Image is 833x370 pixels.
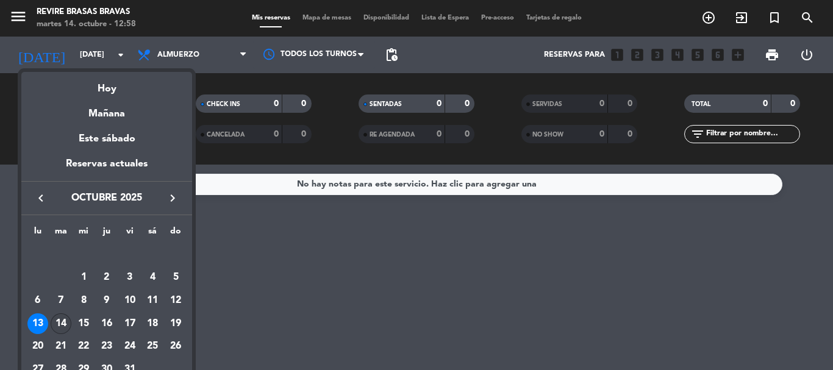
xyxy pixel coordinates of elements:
td: 22 de octubre de 2025 [72,335,95,358]
div: 9 [96,290,117,311]
i: keyboard_arrow_right [165,191,180,205]
div: 5 [165,267,186,288]
div: 24 [120,336,140,357]
td: 19 de octubre de 2025 [164,312,187,335]
th: miércoles [72,224,95,243]
td: 26 de octubre de 2025 [164,335,187,358]
div: 22 [73,336,94,357]
td: 4 de octubre de 2025 [141,266,165,290]
i: keyboard_arrow_left [34,191,48,205]
td: 10 de octubre de 2025 [118,289,141,312]
div: 14 [51,313,71,334]
div: 8 [73,290,94,311]
button: keyboard_arrow_right [162,190,184,206]
td: 20 de octubre de 2025 [26,335,49,358]
td: 5 de octubre de 2025 [164,266,187,290]
td: 25 de octubre de 2025 [141,335,165,358]
td: 11 de octubre de 2025 [141,289,165,312]
td: 12 de octubre de 2025 [164,289,187,312]
td: 8 de octubre de 2025 [72,289,95,312]
div: 20 [27,336,48,357]
div: 15 [73,313,94,334]
td: 1 de octubre de 2025 [72,266,95,290]
div: 23 [96,336,117,357]
th: viernes [118,224,141,243]
div: 4 [142,267,163,288]
div: Este sábado [21,122,192,156]
div: 13 [27,313,48,334]
th: martes [49,224,73,243]
td: 17 de octubre de 2025 [118,312,141,335]
div: 1 [73,267,94,288]
div: Reservas actuales [21,156,192,181]
button: keyboard_arrow_left [30,190,52,206]
div: Mañana [21,97,192,122]
div: 21 [51,336,71,357]
div: 25 [142,336,163,357]
div: 18 [142,313,163,334]
div: 19 [165,313,186,334]
div: 7 [51,290,71,311]
td: 18 de octubre de 2025 [141,312,165,335]
th: domingo [164,224,187,243]
div: 10 [120,290,140,311]
td: 2 de octubre de 2025 [95,266,118,290]
span: octubre 2025 [52,190,162,206]
div: 3 [120,267,140,288]
th: sábado [141,224,165,243]
th: jueves [95,224,118,243]
td: 6 de octubre de 2025 [26,289,49,312]
td: 21 de octubre de 2025 [49,335,73,358]
div: 2 [96,267,117,288]
td: OCT. [26,243,187,266]
td: 7 de octubre de 2025 [49,289,73,312]
td: 16 de octubre de 2025 [95,312,118,335]
div: Hoy [21,72,192,97]
div: 6 [27,290,48,311]
div: 11 [142,290,163,311]
div: 12 [165,290,186,311]
td: 24 de octubre de 2025 [118,335,141,358]
td: 13 de octubre de 2025 [26,312,49,335]
th: lunes [26,224,49,243]
td: 14 de octubre de 2025 [49,312,73,335]
td: 15 de octubre de 2025 [72,312,95,335]
td: 3 de octubre de 2025 [118,266,141,290]
div: 17 [120,313,140,334]
td: 9 de octubre de 2025 [95,289,118,312]
div: 26 [165,336,186,357]
div: 16 [96,313,117,334]
td: 23 de octubre de 2025 [95,335,118,358]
